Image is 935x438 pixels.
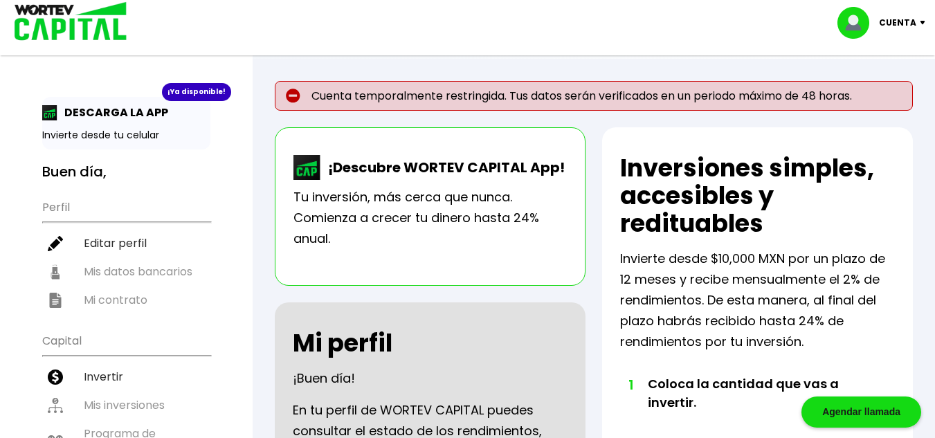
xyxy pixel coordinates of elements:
[627,374,634,395] span: 1
[801,396,921,428] div: Agendar llamada
[57,104,168,121] p: DESCARGA LA APP
[48,369,63,385] img: invertir-icon.b3b967d7.svg
[620,248,895,352] p: Invierte desde $10,000 MXN por un plazo de 12 meses y recibe mensualmente el 2% de rendimientos. ...
[42,229,210,257] a: Editar perfil
[879,12,916,33] p: Cuenta
[293,329,392,357] h2: Mi perfil
[648,374,867,438] li: Coloca la cantidad que vas a invertir.
[293,187,567,249] p: Tu inversión, más cerca que nunca. Comienza a crecer tu dinero hasta 24% anual.
[916,21,935,25] img: icon-down
[42,163,210,181] h3: Buen día,
[42,105,57,120] img: app-icon
[620,154,895,237] h2: Inversiones simples, accesibles y redituables
[275,81,913,111] p: Cuenta temporalmente restringida. Tus datos serán verificados en un periodo máximo de 48 horas.
[48,236,63,251] img: editar-icon.952d3147.svg
[286,89,300,103] img: error-circle.027baa21.svg
[42,363,210,391] a: Invertir
[293,155,321,180] img: wortev-capital-app-icon
[837,7,879,39] img: profile-image
[42,128,210,143] p: Invierte desde tu celular
[293,368,355,389] p: ¡Buen día !
[321,157,565,178] p: ¡Descubre WORTEV CAPITAL App!
[162,83,231,101] div: ¡Ya disponible!
[42,192,210,314] ul: Perfil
